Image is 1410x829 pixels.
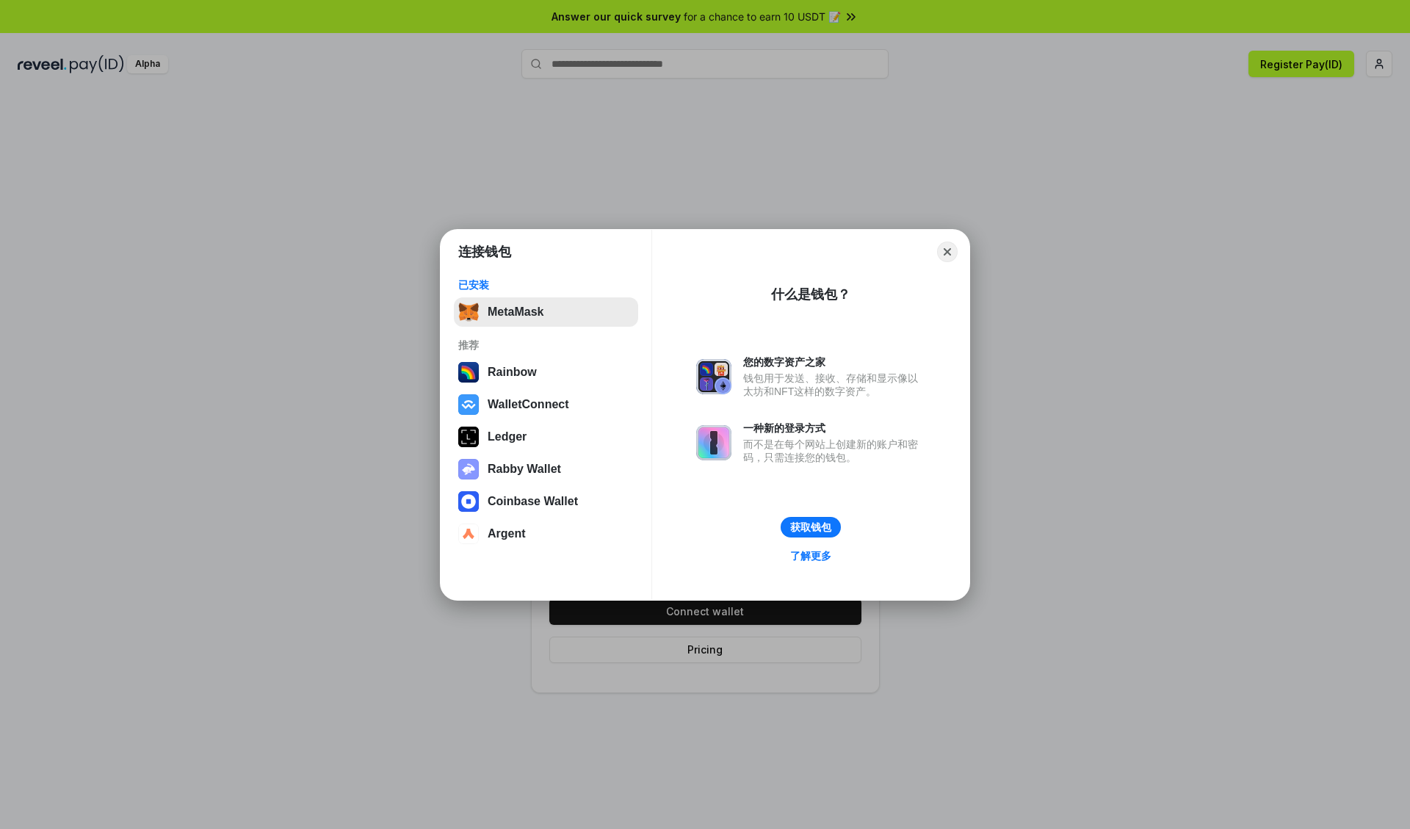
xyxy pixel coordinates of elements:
[743,372,925,398] div: 钱包用于发送、接收、存储和显示像以太坊和NFT这样的数字资产。
[458,394,479,415] img: svg+xml,%3Csvg%20width%3D%2228%22%20height%3D%2228%22%20viewBox%3D%220%200%2028%2028%22%20fill%3D...
[781,517,841,537] button: 获取钱包
[454,519,638,549] button: Argent
[458,302,479,322] img: svg+xml,%3Csvg%20fill%3D%22none%22%20height%3D%2233%22%20viewBox%3D%220%200%2035%2033%22%20width%...
[454,390,638,419] button: WalletConnect
[781,546,840,565] a: 了解更多
[458,339,634,352] div: 推荐
[696,425,731,460] img: svg+xml,%3Csvg%20xmlns%3D%22http%3A%2F%2Fwww.w3.org%2F2000%2Fsvg%22%20fill%3D%22none%22%20viewBox...
[454,455,638,484] button: Rabby Wallet
[488,398,569,411] div: WalletConnect
[488,495,578,508] div: Coinbase Wallet
[696,359,731,394] img: svg+xml,%3Csvg%20xmlns%3D%22http%3A%2F%2Fwww.w3.org%2F2000%2Fsvg%22%20fill%3D%22none%22%20viewBox...
[458,362,479,383] img: svg+xml,%3Csvg%20width%3D%22120%22%20height%3D%22120%22%20viewBox%3D%220%200%20120%20120%22%20fil...
[488,527,526,540] div: Argent
[454,422,638,452] button: Ledger
[488,366,537,379] div: Rainbow
[458,243,511,261] h1: 连接钱包
[458,459,479,479] img: svg+xml,%3Csvg%20xmlns%3D%22http%3A%2F%2Fwww.w3.org%2F2000%2Fsvg%22%20fill%3D%22none%22%20viewBox...
[454,297,638,327] button: MetaMask
[937,242,958,262] button: Close
[458,278,634,292] div: 已安装
[771,286,850,303] div: 什么是钱包？
[454,487,638,516] button: Coinbase Wallet
[743,438,925,464] div: 而不是在每个网站上创建新的账户和密码，只需连接您的钱包。
[458,427,479,447] img: svg+xml,%3Csvg%20xmlns%3D%22http%3A%2F%2Fwww.w3.org%2F2000%2Fsvg%22%20width%3D%2228%22%20height%3...
[743,355,925,369] div: 您的数字资产之家
[488,430,527,444] div: Ledger
[458,524,479,544] img: svg+xml,%3Csvg%20width%3D%2228%22%20height%3D%2228%22%20viewBox%3D%220%200%2028%2028%22%20fill%3D...
[790,521,831,534] div: 获取钱包
[488,305,543,319] div: MetaMask
[454,358,638,387] button: Rainbow
[488,463,561,476] div: Rabby Wallet
[458,491,479,512] img: svg+xml,%3Csvg%20width%3D%2228%22%20height%3D%2228%22%20viewBox%3D%220%200%2028%2028%22%20fill%3D...
[790,549,831,562] div: 了解更多
[743,421,925,435] div: 一种新的登录方式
